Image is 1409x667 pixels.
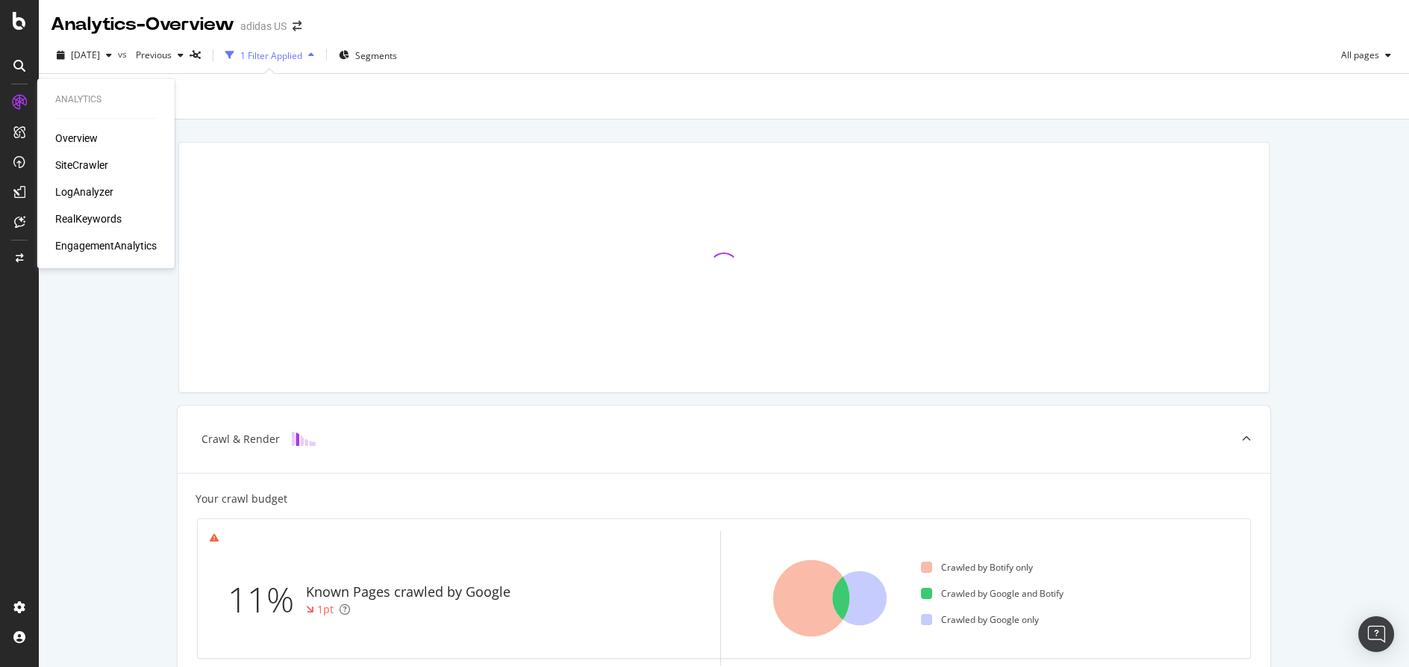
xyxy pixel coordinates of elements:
button: Segments [333,43,403,67]
div: Crawl & Render [201,432,280,447]
div: Analytics [55,93,157,106]
div: 1 Filter Applied [240,49,302,62]
a: Overview [55,131,98,146]
div: Crawled by Google and Botify [921,587,1063,600]
div: Your crawl budget [196,491,287,506]
button: All pages [1335,43,1397,67]
a: RealKeywords [55,211,122,226]
div: Crawled by Google only [921,613,1039,626]
div: adidas US [240,19,287,34]
button: 1 Filter Applied [219,43,320,67]
img: block-icon [292,432,316,446]
a: SiteCrawler [55,158,108,173]
a: LogAnalyzer [55,184,113,199]
button: Previous [130,43,190,67]
div: Crawled by Botify only [921,561,1033,574]
span: vs [118,48,130,61]
div: Known Pages crawled by Google [306,583,510,602]
span: All pages [1335,49,1379,61]
div: 11% [228,575,306,624]
div: Analytics - Overview [51,12,234,37]
div: Open Intercom Messenger [1358,616,1394,652]
div: arrow-right-arrow-left [293,21,302,31]
span: Segments [355,49,397,62]
div: 1pt [317,602,334,617]
a: EngagementAnalytics [55,238,157,253]
span: 2025 Sep. 16th [71,49,100,61]
span: Previous [130,49,172,61]
button: [DATE] [51,43,118,67]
